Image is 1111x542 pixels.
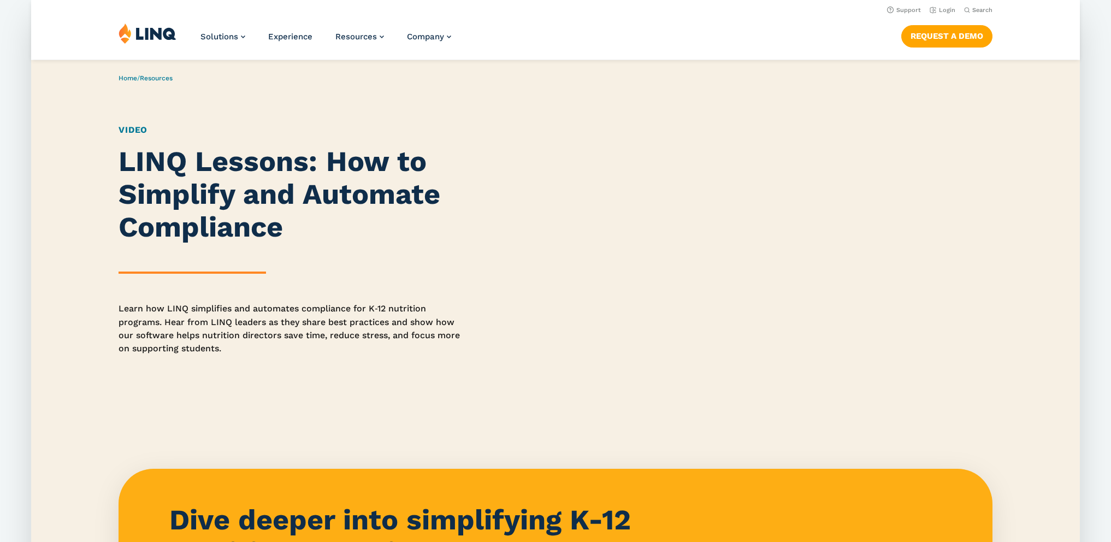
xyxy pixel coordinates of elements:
[200,32,245,42] a: Solutions
[407,32,451,42] a: Company
[31,3,1080,15] nav: Utility Navigation
[119,74,137,82] a: Home
[972,7,992,14] span: Search
[119,125,147,135] a: Video
[569,145,992,384] iframe: The Compliance Alliance Video
[901,25,992,47] a: Request a Demo
[964,6,992,14] button: Open Search Bar
[901,23,992,47] nav: Button Navigation
[119,145,468,243] h1: LINQ Lessons: How to Simplify and Automate Compliance
[335,32,377,42] span: Resources
[119,23,176,44] img: LINQ | K‑12 Software
[335,32,384,42] a: Resources
[200,32,238,42] span: Solutions
[407,32,444,42] span: Company
[200,23,451,59] nav: Primary Navigation
[140,74,173,82] a: Resources
[887,7,921,14] a: Support
[119,74,173,82] span: /
[930,7,955,14] a: Login
[268,32,312,42] a: Experience
[119,302,468,355] p: Learn how LINQ simplifies and automates compliance for K‑12 nutrition programs. Hear from LINQ le...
